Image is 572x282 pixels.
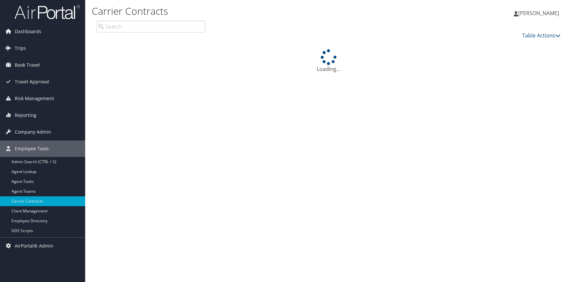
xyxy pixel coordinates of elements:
span: AirPortal® Admin [15,238,53,254]
a: Table Actions [522,32,561,39]
span: Employee Tools [15,141,49,157]
img: airportal-logo.png [14,4,80,20]
span: [PERSON_NAME] [518,10,559,17]
span: Travel Approval [15,74,49,90]
span: Reporting [15,107,36,123]
div: Loading... [92,49,565,73]
span: Book Travel [15,57,40,73]
span: Dashboards [15,23,41,40]
span: Risk Management [15,90,54,107]
input: Search [97,21,205,33]
span: Company Admin [15,124,51,140]
span: Trips [15,40,26,56]
a: [PERSON_NAME] [514,3,565,23]
h1: Carrier Contracts [92,4,408,18]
